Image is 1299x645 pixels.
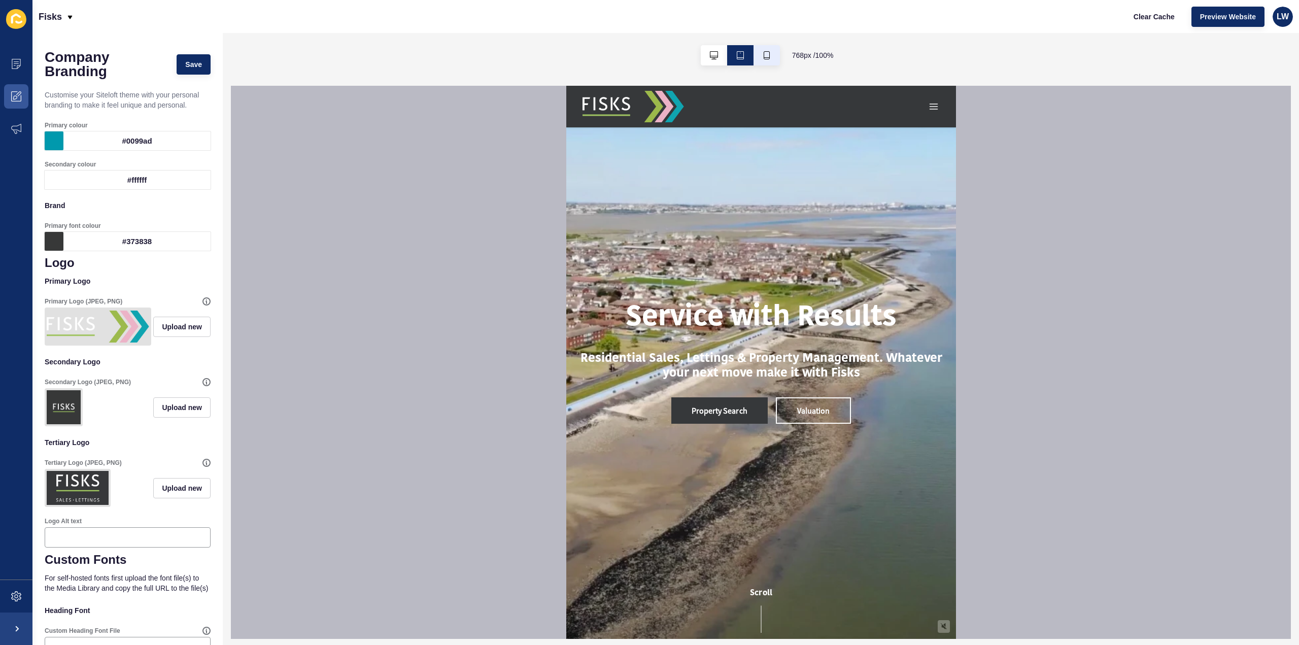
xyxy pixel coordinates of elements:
a: Valuation [210,312,285,338]
div: #ffffff [63,171,211,189]
a: Property Search [105,312,201,338]
label: Primary font colour [45,222,101,230]
label: Primary colour [45,121,88,129]
p: Tertiary Logo [45,431,211,454]
span: Clear Cache [1134,12,1175,22]
label: Custom Heading Font File [45,627,120,635]
h1: Company Branding [45,50,166,79]
div: Scroll [4,501,386,547]
button: Upload new [153,397,211,418]
p: Secondary Logo [45,351,211,373]
span: Preview Website [1200,12,1256,22]
button: Clear Cache [1125,7,1183,27]
span: Upload new [162,322,202,332]
p: Primary Logo [45,270,211,292]
img: df440718b454eae0741eadd5002a6dec.png [47,390,81,424]
h2: Residential Sales, Lettings & Property Management. Whatever your next move make it with Fisks [12,266,378,295]
h1: Service with Results [59,216,330,250]
h1: Logo [45,256,211,270]
button: Save [177,54,211,75]
span: 768 px / 100 % [792,50,834,60]
label: Secondary Logo (JPEG, PNG) [45,378,131,386]
img: 2d1c4c3bf483d49182461b078e13057b.jpg [47,471,109,505]
label: Primary Logo (JPEG, PNG) [45,297,122,305]
button: Preview Website [1191,7,1264,27]
p: Brand [45,194,211,217]
p: Customise your Siteloft theme with your personal branding to make it feel unique and personal. [45,84,211,116]
img: Company logo [16,5,118,37]
p: Fisks [39,4,62,29]
div: #0099ad [63,131,211,150]
label: Logo Alt text [45,517,82,525]
button: Upload new [153,317,211,337]
label: Tertiary Logo (JPEG, PNG) [45,459,122,467]
button: Upload new [153,478,211,498]
label: Secondary colour [45,160,96,168]
p: For self-hosted fonts first upload the font file(s) to the Media Library and copy the full URL to... [45,567,211,599]
p: Heading Font [45,599,211,622]
span: LW [1277,12,1289,22]
span: Upload new [162,483,202,493]
div: #373838 [63,232,211,251]
img: 4d756ea8eb220a79542a2fa5546ceac0.png [47,310,149,344]
span: Upload new [162,402,202,413]
span: Save [185,59,202,70]
h1: Custom Fonts [45,553,211,567]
